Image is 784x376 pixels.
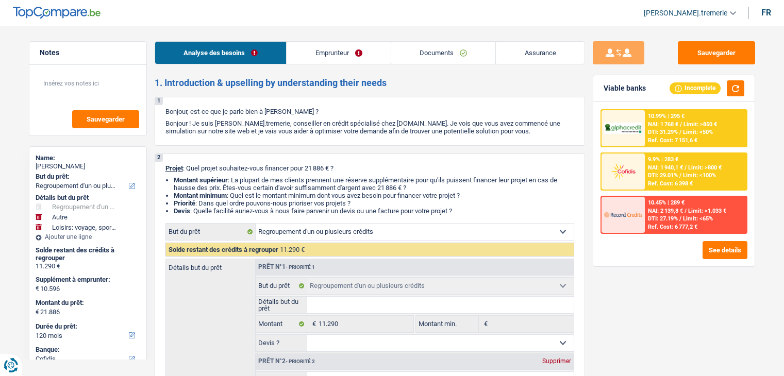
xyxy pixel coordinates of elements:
div: Name: [36,154,140,162]
span: Limit: >800 € [688,164,722,171]
span: / [680,121,682,128]
div: 9.9% | 283 € [648,156,678,163]
div: 10.99% | 295 € [648,113,685,119]
span: NAI: 2 139,8 € [648,208,683,214]
a: Analyse des besoins [155,42,287,64]
button: Sauvegarder [678,41,755,64]
strong: Montant minimum [174,192,227,199]
div: 10.45% | 289 € [648,199,685,206]
img: Record Credits [604,205,642,224]
li: : Quel est le montant minimum dont vous avez besoin pour financer votre projet ? [174,192,574,199]
div: Incomplete [670,82,721,94]
span: DTI: 27.19% [648,215,678,222]
span: € [36,284,39,293]
span: - Priorité 1 [286,264,315,270]
div: Ref. Cost: 7 151,6 € [648,137,697,144]
span: Devis [174,207,190,215]
a: Emprunteur [287,42,391,64]
span: - Priorité 2 [286,358,315,364]
label: Détails but du prêt [166,259,255,271]
strong: Priorité [174,199,195,207]
li: : Quelle facilité auriez-vous à nous faire parvenir un devis ou une facture pour votre projet ? [174,207,574,215]
label: Banque: [36,346,138,354]
label: Durée du prêt: [36,322,138,331]
span: / [679,215,681,222]
label: But du prêt: [36,173,138,181]
label: Détails but du prêt [256,297,308,313]
img: AlphaCredit [604,123,642,134]
h2: 1. Introduction & upselling by understanding their needs [155,77,585,89]
label: Montant du prêt: [36,299,138,307]
a: Assurance [496,42,585,64]
span: Limit: <50% [683,129,713,135]
label: Supplément à emprunter: [36,276,138,284]
a: [PERSON_NAME].tremerie [636,5,736,22]
span: NAI: 1 768 € [648,121,678,128]
span: DTI: 29.01% [648,172,678,179]
span: Limit: >1.033 € [688,208,726,214]
a: Documents [391,42,496,64]
label: Montant min. [416,316,479,332]
div: Ajouter une ligne [36,233,140,241]
label: Devis ? [256,335,308,351]
span: / [679,129,681,135]
img: Cofidis [604,162,642,181]
strong: Montant supérieur [174,176,228,184]
div: Supprimer [540,358,574,364]
span: 11.290 € [280,246,305,253]
li: : Dans quel ordre pouvons-nous prioriser vos projets ? [174,199,574,207]
div: Ref. Cost: 6 777,2 € [648,224,697,230]
span: € [479,316,490,332]
li: : La plupart de mes clients prennent une réserve supplémentaire pour qu'ils puissent financer leu... [174,176,574,192]
button: See details [703,241,747,259]
div: Détails but du prêt [36,194,140,202]
span: / [685,164,687,171]
div: Prêt n°2 [256,358,318,365]
p: : Quel projet souhaitez-vous financer pour 21 886 € ? [165,164,574,172]
span: € [307,316,319,332]
div: Ref. Cost: 6 398 € [648,180,693,187]
span: Limit: <65% [683,215,713,222]
span: € [36,308,39,316]
div: Viable banks [604,84,646,93]
p: Bonjour ! Je suis [PERSON_NAME].tremerie, conseiller en crédit spécialisé chez [DOMAIN_NAME]. Je ... [165,119,574,135]
span: NAI: 1 940,1 € [648,164,683,171]
img: TopCompare Logo [13,7,101,19]
button: Sauvegarder [72,110,139,128]
label: But du prêt [256,278,308,294]
span: Projet [165,164,183,172]
span: Solde restant des crédits à regrouper [169,246,278,253]
span: / [679,172,681,179]
div: 11.290 € [36,262,140,270]
div: [PERSON_NAME] [36,162,140,170]
span: Sauvegarder [87,116,125,123]
div: 2 [155,154,163,162]
label: But du prêt [166,224,256,240]
span: [PERSON_NAME].tremerie [644,9,727,18]
h5: Notes [40,48,136,57]
span: Limit: >850 € [683,121,717,128]
span: Limit: <100% [683,172,716,179]
span: / [685,208,687,214]
label: Montant [256,316,308,332]
div: fr [761,8,771,18]
span: DTI: 31.29% [648,129,678,135]
div: 1 [155,97,163,105]
div: Prêt n°1 [256,264,318,270]
p: Bonjour, est-ce que je parle bien à [PERSON_NAME] ? [165,108,574,115]
div: Solde restant des crédits à regrouper [36,246,140,262]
